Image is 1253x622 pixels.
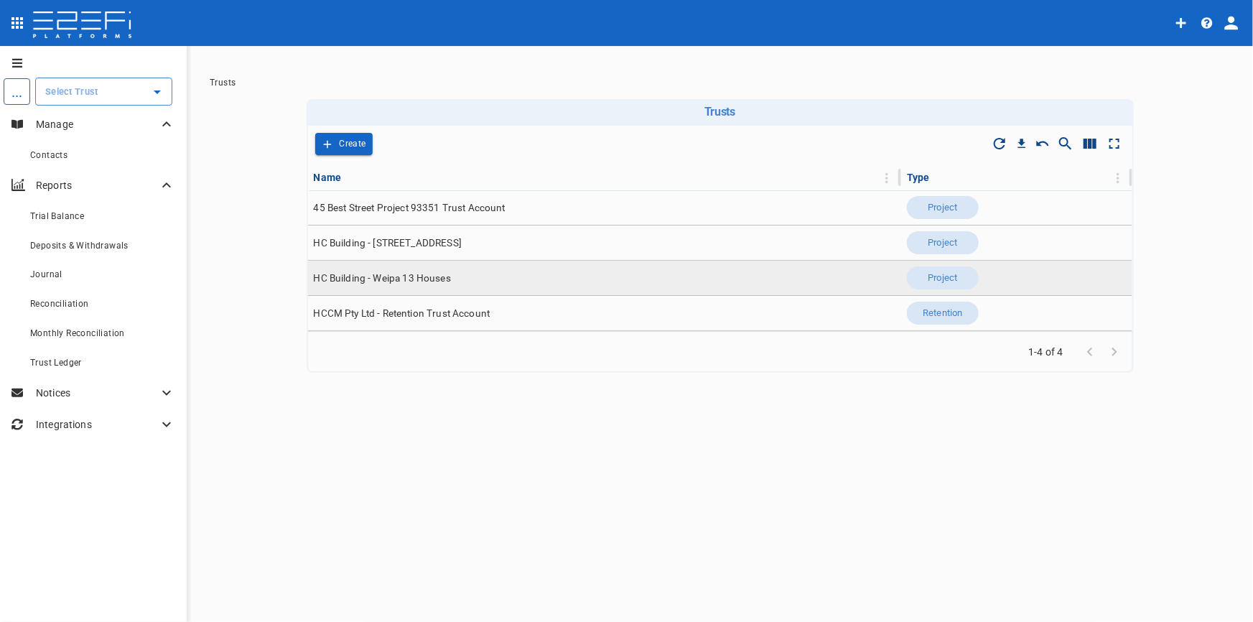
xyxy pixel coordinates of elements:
button: Show/Hide search [1053,131,1078,156]
span: Project [920,201,966,215]
span: Reconciliation [30,299,89,309]
span: Trust Ledger [30,358,82,368]
nav: breadcrumb [210,78,1230,88]
h6: Trusts [312,105,1128,119]
span: Refresh Data [987,131,1012,156]
span: 1-4 of 4 [1023,345,1069,359]
div: Type [907,169,930,186]
span: Journal [30,269,62,279]
button: Show/Hide columns [1078,131,1102,156]
span: 45 Best Street Project 93351 Trust Account [314,201,506,215]
button: Column Actions [875,167,898,190]
div: Name [314,169,342,186]
span: Deposits & Withdrawals [30,241,129,251]
span: Trial Balance [30,211,84,221]
span: Retention [914,307,971,320]
span: Project [920,271,966,285]
div: ... [4,78,30,105]
span: Monthly Reconciliation [30,328,125,338]
span: Add Trust [315,133,373,155]
p: Manage [36,117,158,131]
p: Integrations [36,417,158,432]
button: Reset Sorting [1032,133,1053,154]
button: Create [315,133,373,155]
p: Notices [36,386,158,400]
button: Toggle full screen [1102,131,1127,156]
button: Column Actions [1107,167,1129,190]
span: Go to next page [1102,345,1127,358]
button: Open [147,82,167,102]
span: HC Building - [STREET_ADDRESS] [314,236,462,250]
a: Trusts [210,78,236,88]
span: Project [920,236,966,250]
input: Select Trust [42,84,144,99]
p: Reports [36,178,158,192]
p: Create [340,136,366,152]
span: HCCM Pty Ltd - Retention Trust Account [314,307,490,320]
span: HC Building - Weipa 13 Houses [314,271,451,285]
span: Go to previous page [1078,345,1102,358]
span: Contacts [30,150,67,160]
button: Download CSV [1012,134,1032,154]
